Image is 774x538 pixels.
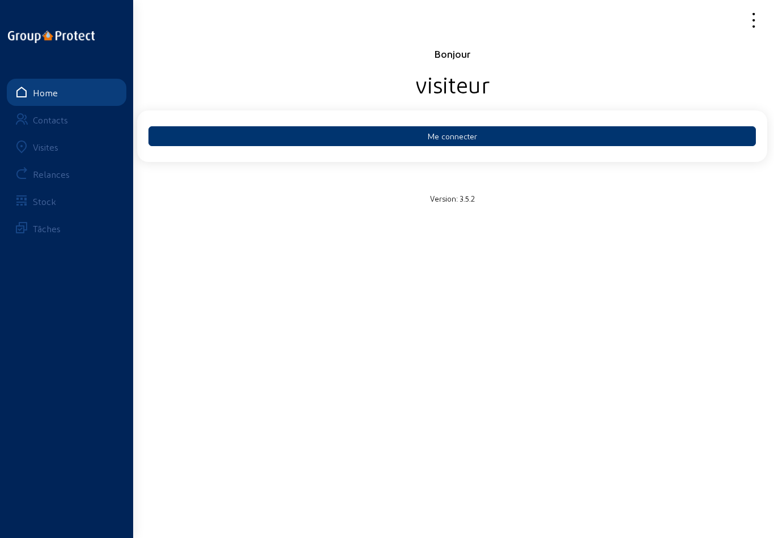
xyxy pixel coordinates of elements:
div: Tâches [33,223,61,234]
img: logo-oneline.png [8,31,95,43]
a: Contacts [7,106,126,133]
a: Tâches [7,215,126,242]
a: Stock [7,187,126,215]
div: visiteur [137,70,767,98]
small: Version: 3.5.2 [430,194,475,203]
div: Bonjour [137,47,767,61]
div: Visites [33,142,58,152]
a: Visites [7,133,126,160]
div: Home [33,87,58,98]
div: Stock [33,196,56,207]
a: Relances [7,160,126,187]
button: Me connecter [148,126,756,146]
div: Contacts [33,114,68,125]
div: Relances [33,169,70,180]
a: Home [7,79,126,106]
